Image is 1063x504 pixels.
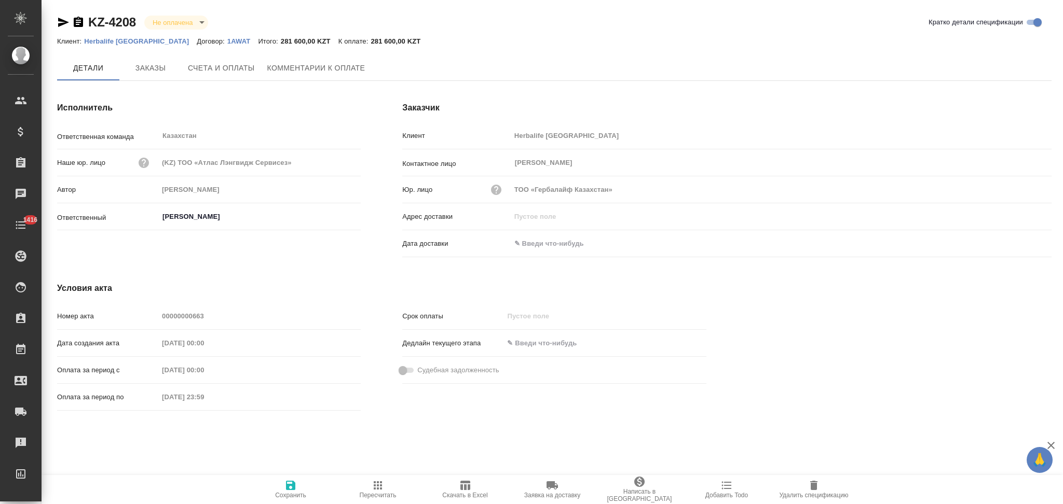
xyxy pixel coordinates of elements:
p: К оплате: [338,37,371,45]
input: Пустое поле [158,309,361,324]
h4: Исполнитель [57,102,361,114]
span: Судебная задолженность [417,365,499,375]
p: 281 600,00 KZT [281,37,338,45]
span: Счета и оплаты [188,62,255,75]
button: Скопировать ссылку для ЯМессенджера [57,16,70,29]
p: 281 600,00 KZT [371,37,428,45]
p: Ответственная команда [57,132,158,142]
input: ✎ Введи что-нибудь [511,236,602,251]
input: Пустое поле [158,335,249,351]
button: Скопировать ссылку [72,16,85,29]
a: Herbalife [GEOGRAPHIC_DATA] [84,36,197,45]
span: Кратко детали спецификации [929,17,1023,27]
span: Комментарии к оплате [267,62,365,75]
p: Дата создания акта [57,338,158,348]
h4: Заказчик [402,102,1052,114]
p: Ответственный [57,213,158,223]
input: Пустое поле [503,309,594,324]
p: Контактное лицо [402,159,510,169]
button: 🙏 [1027,447,1053,473]
input: Пустое поле [511,128,1052,143]
input: ✎ Введи что-нибудь [503,335,594,351]
p: Оплата за период по [57,392,158,402]
p: Адрес доставки [402,212,510,222]
p: Дата доставки [402,239,510,249]
p: Herbalife [GEOGRAPHIC_DATA] [84,37,197,45]
input: Пустое поле [511,182,1052,197]
button: Open [355,216,357,218]
a: 1AWAT [227,36,258,45]
p: Номер акта [57,311,158,321]
button: Не оплачена [149,18,196,27]
input: Пустое поле [158,389,249,404]
p: Договор: [197,37,227,45]
p: Автор [57,185,158,195]
span: Заказы [126,62,175,75]
p: Дедлайн текущего этапа [402,338,503,348]
div: Не оплачена [144,16,208,30]
a: 1416 [3,212,39,238]
p: Юр. лицо [402,185,432,195]
h4: Условия акта [57,282,706,295]
p: Срок оплаты [402,311,503,321]
p: Наше юр. лицо [57,158,105,168]
input: Пустое поле [511,209,1052,224]
p: Итого: [258,37,280,45]
input: Пустое поле [158,362,249,377]
p: 1AWAT [227,37,258,45]
input: Пустое поле [158,155,361,170]
p: Оплата за период с [57,365,158,375]
span: 1416 [17,215,44,225]
span: Детали [63,62,113,75]
p: Клиент: [57,37,84,45]
p: Клиент [402,131,510,141]
span: 🙏 [1031,449,1048,471]
a: KZ-4208 [88,15,136,29]
input: Пустое поле [158,182,361,197]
